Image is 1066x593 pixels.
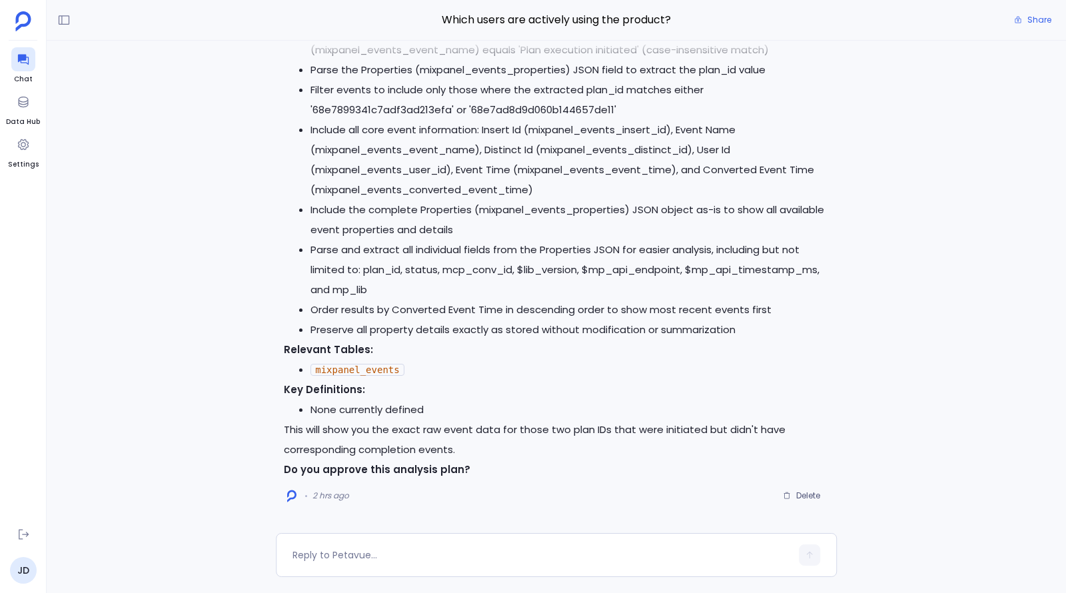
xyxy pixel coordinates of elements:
[11,74,35,85] span: Chat
[310,300,829,320] li: Order results by Converted Event Time in descending order to show most recent events first
[284,382,365,396] strong: Key Definitions:
[284,420,829,460] p: This will show you the exact raw event data for those two plan IDs that were initiated but didn't...
[310,80,829,120] li: Filter events to include only those where the extracted plan_id matches either '68e7899341c7adf3a...
[10,557,37,584] a: JD
[6,90,40,127] a: Data Hub
[8,159,39,170] span: Settings
[8,133,39,170] a: Settings
[310,120,829,200] li: Include all core event information: Insert Id (mixpanel_events_insert_id), Event Name (mixpanel_e...
[1006,11,1059,29] button: Share
[15,11,31,31] img: petavue logo
[276,11,837,29] span: Which users are actively using the product?
[310,400,829,420] li: None currently defined
[310,364,404,376] code: mixpanel_events
[284,342,373,356] strong: Relevant Tables:
[310,200,829,240] li: Include the complete Properties (mixpanel_events_properties) JSON object as-is to show all availa...
[6,117,40,127] span: Data Hub
[284,462,470,476] strong: Do you approve this analysis plan?
[774,486,829,506] button: Delete
[310,320,829,340] li: Preserve all property details exactly as stored without modification or summarization
[796,490,820,501] span: Delete
[11,47,35,85] a: Chat
[310,240,829,300] li: Parse and extract all individual fields from the Properties JSON for easier analysis, including b...
[1027,15,1051,25] span: Share
[287,490,296,502] img: logo
[310,60,829,80] li: Parse the Properties (mixpanel_events_properties) JSON field to extract the plan_id value
[312,490,349,501] span: 2 hrs ago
